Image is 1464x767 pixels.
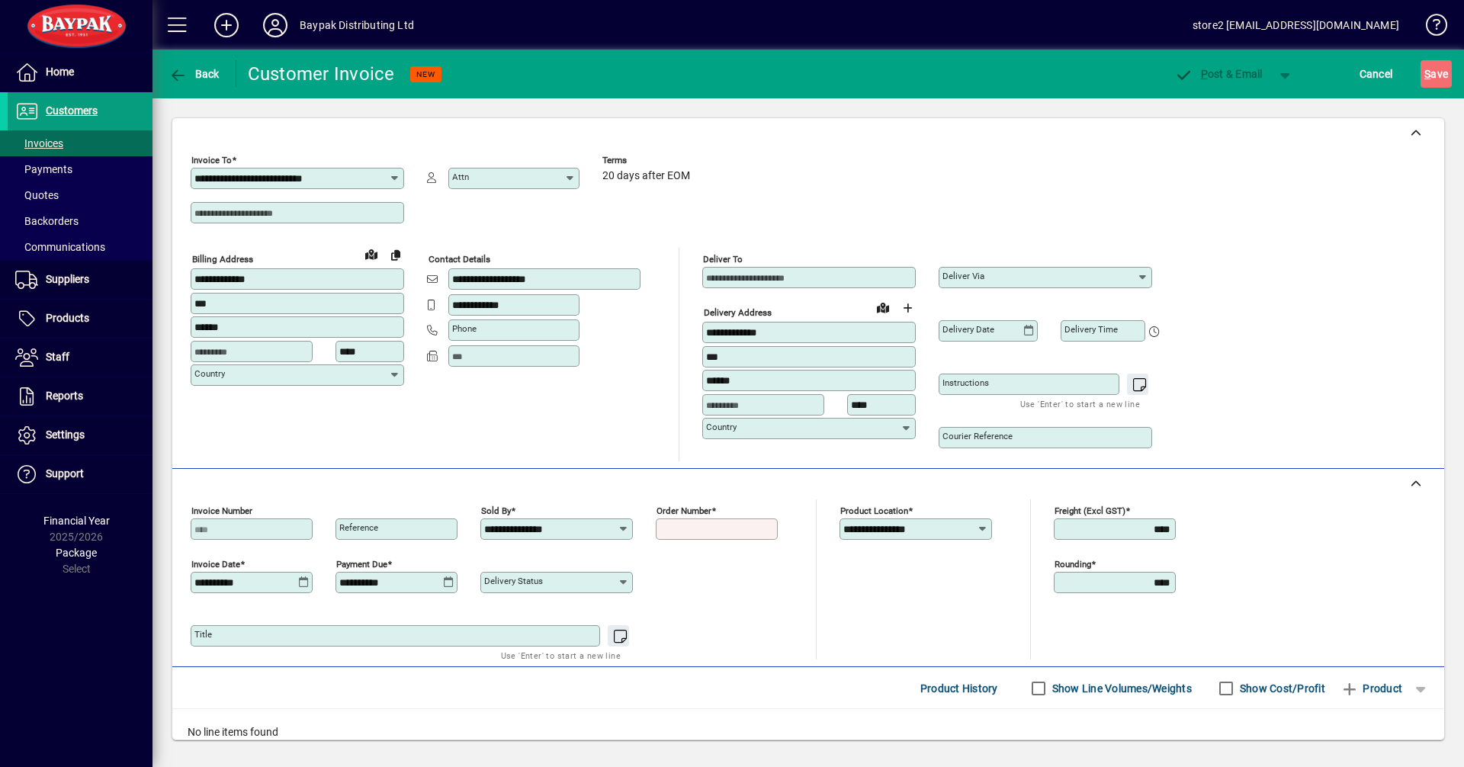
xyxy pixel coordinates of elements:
mat-label: Country [194,368,225,379]
mat-label: Title [194,629,212,640]
a: Home [8,53,152,91]
a: View on map [871,295,895,319]
mat-label: Attn [452,172,469,182]
mat-label: Sold by [481,505,511,516]
span: Staff [46,351,69,363]
span: Reports [46,390,83,402]
mat-label: Payment due [336,559,387,570]
div: Customer Invoice [248,62,395,86]
mat-label: Country [706,422,737,432]
span: ost & Email [1174,68,1263,80]
mat-label: Delivery date [942,324,994,335]
mat-label: Product location [840,505,908,516]
app-page-header-button: Back [152,60,236,88]
span: Quotes [15,189,59,201]
div: No line items found [172,709,1444,756]
a: Support [8,455,152,493]
mat-label: Deliver via [942,271,984,281]
span: Financial Year [43,515,110,527]
mat-label: Delivery time [1064,324,1118,335]
button: Profile [251,11,300,39]
span: Settings [46,428,85,441]
span: Terms [602,156,694,165]
mat-label: Freight (excl GST) [1055,505,1125,516]
span: Product History [920,676,998,701]
span: Product [1340,676,1402,701]
span: Support [46,467,84,480]
a: Communications [8,234,152,260]
a: Invoices [8,130,152,156]
a: Settings [8,416,152,454]
label: Show Cost/Profit [1237,681,1325,696]
button: Back [165,60,223,88]
a: Products [8,300,152,338]
span: Suppliers [46,273,89,285]
span: Cancel [1360,62,1393,86]
mat-label: Courier Reference [942,431,1013,441]
span: Products [46,312,89,324]
mat-hint: Use 'Enter' to start a new line [501,647,621,664]
span: NEW [416,69,435,79]
div: store2 [EMAIL_ADDRESS][DOMAIN_NAME] [1193,13,1399,37]
mat-label: Deliver To [703,254,743,265]
mat-label: Instructions [942,377,989,388]
button: Save [1421,60,1452,88]
mat-label: Phone [452,323,477,334]
span: ave [1424,62,1448,86]
a: Backorders [8,208,152,234]
mat-label: Invoice To [191,155,232,165]
mat-hint: Use 'Enter' to start a new line [1020,395,1140,412]
a: Staff [8,339,152,377]
a: View on map [359,242,384,266]
button: Product History [914,675,1004,702]
a: Payments [8,156,152,182]
button: Add [202,11,251,39]
div: Baypak Distributing Ltd [300,13,414,37]
span: P [1201,68,1208,80]
span: Customers [46,104,98,117]
span: S [1424,68,1430,80]
button: Copy to Delivery address [384,242,408,267]
label: Show Line Volumes/Weights [1049,681,1192,696]
span: Home [46,66,74,78]
span: Invoices [15,137,63,149]
span: Payments [15,163,72,175]
span: Package [56,547,97,559]
button: Post & Email [1167,60,1270,88]
button: Cancel [1356,60,1397,88]
a: Knowledge Base [1414,3,1445,53]
span: Communications [15,241,105,253]
mat-label: Invoice number [191,505,252,516]
mat-label: Invoice date [191,559,240,570]
span: Back [169,68,220,80]
mat-label: Delivery status [484,576,543,586]
mat-label: Reference [339,522,378,533]
a: Suppliers [8,261,152,299]
mat-label: Rounding [1055,559,1091,570]
a: Reports [8,377,152,416]
button: Product [1333,675,1410,702]
span: Backorders [15,215,79,227]
button: Choose address [895,296,920,320]
mat-label: Order number [657,505,711,516]
a: Quotes [8,182,152,208]
span: 20 days after EOM [602,170,690,182]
